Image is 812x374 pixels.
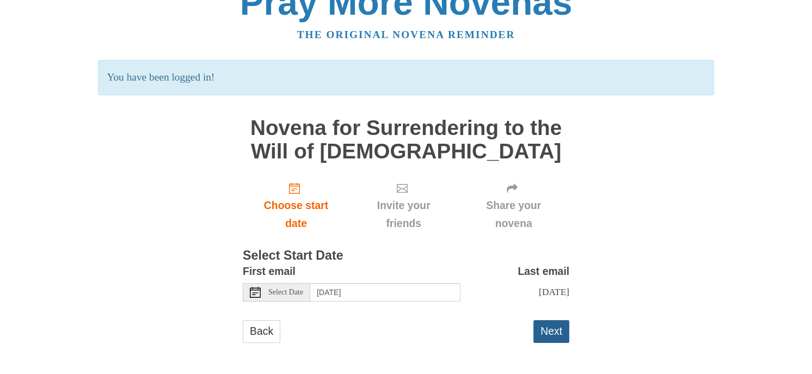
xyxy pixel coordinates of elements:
[533,320,569,342] button: Next
[243,320,280,342] a: Back
[349,174,458,238] div: Click "Next" to confirm your start date first.
[518,262,569,280] label: Last email
[360,197,447,232] span: Invite your friends
[297,29,515,40] a: The original novena reminder
[243,117,569,163] h1: Novena for Surrendering to the Will of [DEMOGRAPHIC_DATA]
[539,286,569,297] span: [DATE]
[243,174,349,238] a: Choose start date
[243,262,296,280] label: First email
[98,60,713,95] p: You have been logged in!
[268,289,303,296] span: Select Date
[458,174,569,238] div: Click "Next" to confirm your start date first.
[469,197,558,232] span: Share your novena
[243,249,569,263] h3: Select Start Date
[254,197,339,232] span: Choose start date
